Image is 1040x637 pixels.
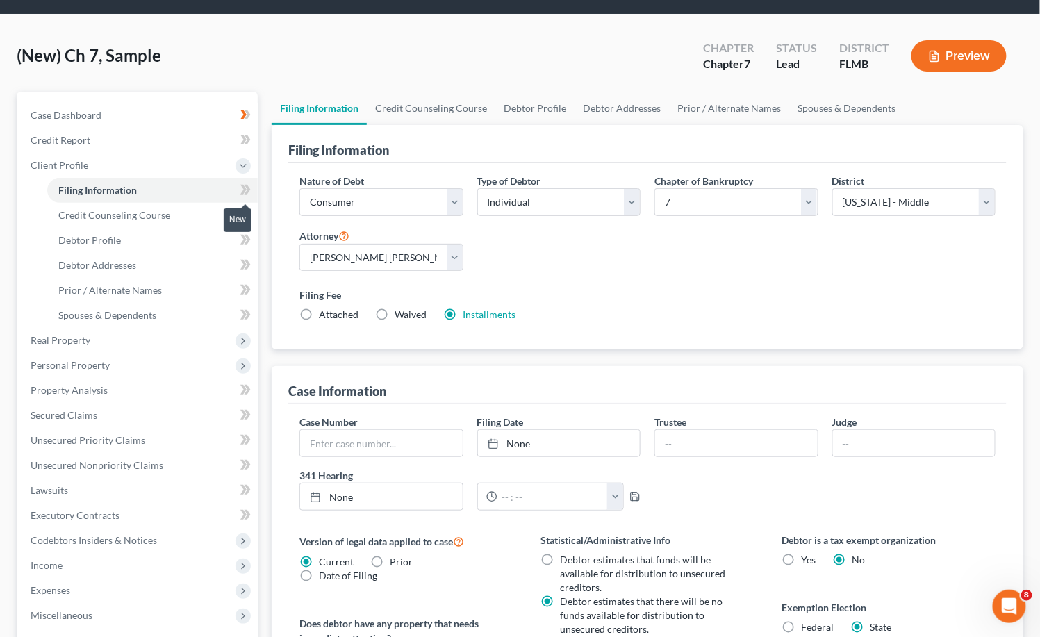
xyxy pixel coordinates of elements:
[782,533,996,547] label: Debtor is a tax exempt organization
[541,533,754,547] label: Statistical/Administrative Info
[224,208,251,231] div: New
[744,57,750,70] span: 7
[31,334,90,346] span: Real Property
[669,92,789,125] a: Prior / Alternate Names
[31,384,108,396] span: Property Analysis
[58,284,162,296] span: Prior / Alternate Names
[299,174,364,188] label: Nature of Debt
[495,92,575,125] a: Debtor Profile
[19,478,258,503] a: Lawsuits
[300,483,462,510] a: None
[19,503,258,528] a: Executory Contracts
[19,378,258,403] a: Property Analysis
[288,383,386,399] div: Case Information
[478,430,640,456] a: None
[31,109,101,121] span: Case Dashboard
[47,303,258,328] a: Spouses & Dependents
[19,403,258,428] a: Secured Claims
[655,430,817,456] input: --
[319,570,377,581] span: Date of Filing
[31,534,157,546] span: Codebtors Insiders & Notices
[31,159,88,171] span: Client Profile
[58,209,170,221] span: Credit Counseling Course
[833,430,995,456] input: --
[47,228,258,253] a: Debtor Profile
[31,609,92,621] span: Miscellaneous
[17,45,161,65] span: (New) Ch 7, Sample
[31,559,63,571] span: Income
[47,278,258,303] a: Prior / Alternate Names
[47,203,258,228] a: Credit Counseling Course
[299,288,996,302] label: Filing Fee
[703,40,754,56] div: Chapter
[497,483,608,510] input: -- : --
[561,554,726,593] span: Debtor estimates that funds will be available for distribution to unsecured creditors.
[802,554,816,565] span: Yes
[299,533,513,549] label: Version of legal data applied to case
[31,484,68,496] span: Lawsuits
[272,92,367,125] a: Filing Information
[19,128,258,153] a: Credit Report
[300,430,462,456] input: Enter case number...
[852,554,866,565] span: No
[319,308,358,320] span: Attached
[463,308,515,320] a: Installments
[789,92,904,125] a: Spouses & Dependents
[477,174,541,188] label: Type of Debtor
[561,595,723,635] span: Debtor estimates that there will be no funds available for distribution to unsecured creditors.
[31,134,90,146] span: Credit Report
[477,415,524,429] label: Filing Date
[703,56,754,72] div: Chapter
[31,584,70,596] span: Expenses
[31,434,145,446] span: Unsecured Priority Claims
[839,40,889,56] div: District
[288,142,389,158] div: Filing Information
[782,600,996,615] label: Exemption Election
[292,468,647,483] label: 341 Hearing
[31,409,97,421] span: Secured Claims
[58,234,121,246] span: Debtor Profile
[993,590,1026,623] iframe: Intercom live chat
[1021,590,1032,601] span: 8
[58,259,136,271] span: Debtor Addresses
[47,253,258,278] a: Debtor Addresses
[299,227,349,244] label: Attorney
[58,309,156,321] span: Spouses & Dependents
[319,556,354,568] span: Current
[575,92,669,125] a: Debtor Addresses
[19,103,258,128] a: Case Dashboard
[47,178,258,203] a: Filing Information
[19,428,258,453] a: Unsecured Priority Claims
[654,174,753,188] label: Chapter of Bankruptcy
[832,415,857,429] label: Judge
[776,40,817,56] div: Status
[19,453,258,478] a: Unsecured Nonpriority Claims
[802,621,834,633] span: Federal
[395,308,427,320] span: Waived
[367,92,495,125] a: Credit Counseling Course
[390,556,413,568] span: Prior
[31,359,110,371] span: Personal Property
[870,621,892,633] span: State
[832,174,865,188] label: District
[31,459,163,471] span: Unsecured Nonpriority Claims
[299,415,358,429] label: Case Number
[776,56,817,72] div: Lead
[58,184,137,196] span: Filing Information
[911,40,1007,72] button: Preview
[839,56,889,72] div: FLMB
[654,415,686,429] label: Trustee
[31,509,119,521] span: Executory Contracts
